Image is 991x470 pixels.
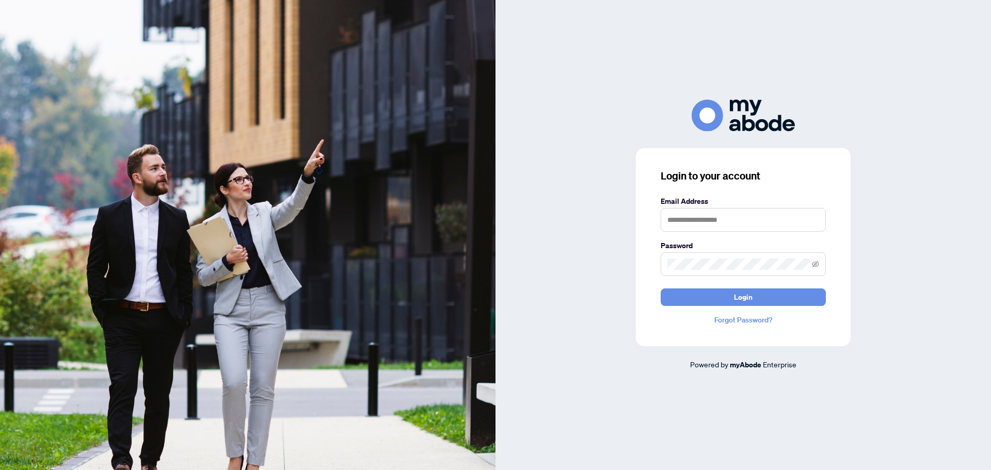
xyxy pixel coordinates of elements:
[730,359,761,370] a: myAbode
[661,314,826,326] a: Forgot Password?
[661,196,826,207] label: Email Address
[692,100,795,131] img: ma-logo
[661,169,826,183] h3: Login to your account
[763,360,796,369] span: Enterprise
[690,360,728,369] span: Powered by
[661,288,826,306] button: Login
[661,240,826,251] label: Password
[734,289,753,305] span: Login
[812,261,819,268] span: eye-invisible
